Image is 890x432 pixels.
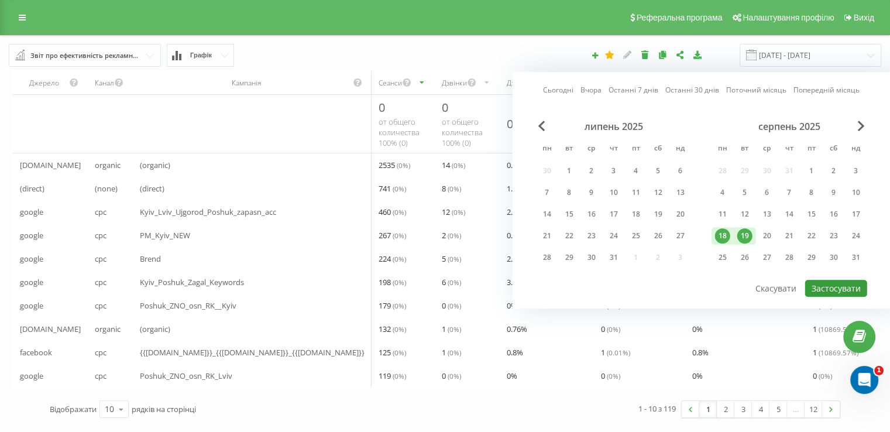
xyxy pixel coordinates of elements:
[651,163,666,179] div: 5
[712,121,867,132] div: серпень 2025
[782,228,797,244] div: 21
[442,369,461,383] span: 0
[379,299,406,313] span: 179
[558,249,580,266] div: вт 29 лип 2025 р.
[603,205,625,223] div: чт 17 лип 2025 р.
[601,369,620,383] span: 0
[712,205,734,223] div: пн 11 серп 2025 р.
[769,401,787,417] a: 5
[858,121,865,131] span: Next Month
[665,85,719,96] a: Останні 30 днів
[712,227,734,245] div: пн 18 серп 2025 р.
[20,275,43,289] span: google
[543,85,573,96] a: Сьогодні
[442,345,461,359] span: 1
[606,185,621,200] div: 10
[734,227,756,245] div: вт 19 серп 2025 р.
[379,369,406,383] span: 119
[95,345,106,359] span: cpc
[760,185,775,200] div: 6
[584,228,599,244] div: 23
[442,228,461,242] span: 2
[737,207,752,222] div: 12
[640,50,650,59] i: Видалити звіт
[603,249,625,266] div: чт 31 лип 2025 р.
[95,158,121,172] span: organic
[140,369,232,383] span: Poshuk_ZNO_osn_RK_Lviv
[132,404,196,414] span: рядків на сторінці
[845,205,867,223] div: нд 17 серп 2025 р.
[752,401,769,417] a: 4
[651,207,666,222] div: 19
[536,184,558,201] div: пн 7 лип 2025 р.
[379,228,406,242] span: 267
[20,205,43,219] span: google
[379,116,420,148] span: от общего количества 100% ( 0 )
[95,205,106,219] span: cpc
[540,250,555,265] div: 28
[606,228,621,244] div: 24
[448,277,461,287] span: ( 0 %)
[813,345,858,359] span: 1
[692,322,703,336] span: 0 %
[558,162,580,180] div: вт 1 лип 2025 р.
[628,228,644,244] div: 25
[379,100,385,115] span: 0
[760,228,775,244] div: 20
[140,345,365,359] span: {{[DOMAIN_NAME]}}_{{[DOMAIN_NAME]}}_{{[DOMAIN_NAME]}}
[625,162,647,180] div: пт 4 лип 2025 р.
[800,162,823,180] div: пт 1 серп 2025 р.
[379,275,406,289] span: 198
[825,140,843,158] abbr: субота
[584,207,599,222] div: 16
[190,52,212,59] span: Графік
[805,401,822,417] a: 12
[823,249,845,266] div: сб 30 серп 2025 р.
[140,228,190,242] span: PM_Kyiv_NEW
[826,185,841,200] div: 9
[658,50,668,59] i: Копіювати звіт
[699,401,717,417] a: 1
[448,348,461,357] span: ( 0 %)
[823,205,845,223] div: сб 16 серп 2025 р.
[95,181,118,196] span: (none)
[804,228,819,244] div: 22
[558,184,580,201] div: вт 8 лип 2025 р.
[758,140,776,158] abbr: середа
[601,345,630,359] span: 1
[737,185,752,200] div: 5
[507,252,527,266] span: 2.23 %
[442,158,465,172] span: 14
[826,250,841,265] div: 30
[442,116,483,148] span: от общего количества 100% ( 0 )
[760,207,775,222] div: 13
[20,252,43,266] span: google
[782,207,797,222] div: 14
[442,275,461,289] span: 6
[813,322,858,336] span: 1
[601,322,620,336] span: 0
[826,228,841,244] div: 23
[734,205,756,223] div: вт 12 серп 2025 р.
[715,250,730,265] div: 25
[848,163,864,179] div: 3
[606,163,621,179] div: 3
[819,348,858,357] span: ( 10869.57 %)
[778,184,800,201] div: чт 7 серп 2025 р.
[826,207,841,222] div: 16
[20,299,43,313] span: google
[393,348,406,357] span: ( 0 %)
[507,78,561,88] div: Дзвінки / Сеанси
[562,250,577,265] div: 29
[379,205,406,219] span: 460
[442,181,461,196] span: 8
[140,322,170,336] span: (organic)
[605,140,623,158] abbr: четвер
[607,371,620,380] span: ( 0 %)
[379,181,406,196] span: 741
[819,371,832,380] span: ( 0 %)
[669,162,692,180] div: нд 6 лип 2025 р.
[393,277,406,287] span: ( 0 %)
[874,366,884,375] span: 1
[442,299,461,313] span: 0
